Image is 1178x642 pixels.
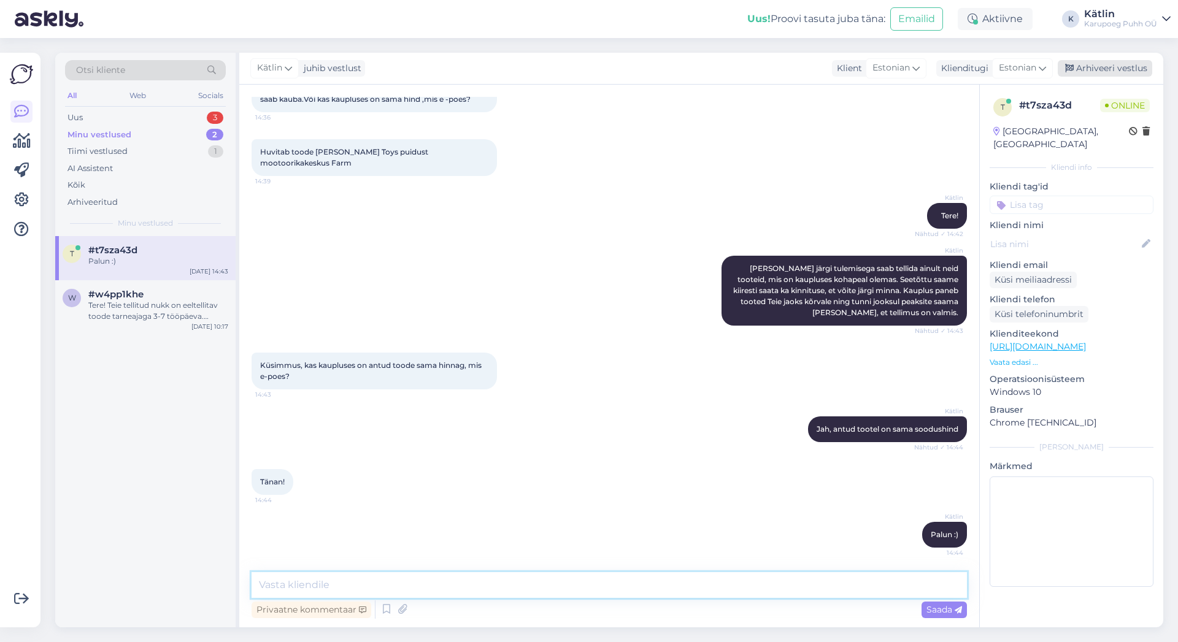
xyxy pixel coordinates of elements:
div: # t7sza43d [1019,98,1100,113]
p: Kliendi tag'id [990,180,1153,193]
div: Klienditugi [936,62,988,75]
input: Lisa tag [990,196,1153,214]
span: Minu vestlused [118,218,173,229]
span: Küsimmus, kas kaupluses on antud toode sama hinnag, mis e-poes? [260,361,483,381]
div: Tiimi vestlused [67,145,128,158]
span: Kätlin [917,512,963,521]
span: Tänan! [260,477,285,486]
p: Kliendi email [990,259,1153,272]
p: Märkmed [990,460,1153,473]
span: Kätlin [917,193,963,202]
p: Klienditeekond [990,327,1153,340]
div: Karupoeg Puhh OÜ [1084,19,1157,29]
div: Web [127,88,148,104]
span: t [1001,102,1005,112]
div: All [65,88,79,104]
button: Emailid [890,7,943,31]
span: 14:44 [255,495,301,505]
div: Aktiivne [958,8,1033,30]
a: KätlinKarupoeg Puhh OÜ [1084,9,1171,29]
p: Kliendi nimi [990,219,1153,232]
div: 3 [207,112,223,124]
span: Otsi kliente [76,64,125,77]
div: juhib vestlust [299,62,361,75]
div: [DATE] 14:43 [190,267,228,276]
div: [DATE] 10:17 [191,322,228,331]
div: Küsi meiliaadressi [990,272,1077,288]
span: t [70,249,74,258]
div: Proovi tasuta juba täna: [747,12,885,26]
img: Askly Logo [10,63,33,86]
span: 14:39 [255,177,301,186]
div: Privaatne kommentaar [252,602,371,618]
span: #t7sza43d [88,245,137,256]
div: 1 [208,145,223,158]
p: Vaata edasi ... [990,357,1153,368]
span: Nähtud ✓ 14:44 [914,443,963,452]
div: AI Assistent [67,162,113,175]
div: Klient [832,62,862,75]
span: Nähtud ✓ 14:42 [915,229,963,239]
div: 2 [206,129,223,141]
p: Kliendi telefon [990,293,1153,306]
div: Kätlin [1084,9,1157,19]
span: Saada [926,604,962,615]
p: Operatsioonisüsteem [990,373,1153,386]
div: Uus [67,112,83,124]
span: Estonian [872,61,910,75]
span: Nähtud ✓ 14:43 [915,326,963,335]
span: #w4pp1khe [88,289,144,300]
span: Huvitab toode [PERSON_NAME] Toys puidust mootoorikakeskus Farm [260,147,430,167]
span: w [68,293,76,302]
span: Kätlin [917,246,963,255]
div: Socials [196,88,226,104]
span: Tere! [941,211,958,220]
a: [URL][DOMAIN_NAME] [990,341,1086,352]
p: Chrome [TECHNICAL_ID] [990,416,1153,429]
span: [PERSON_NAME] järgi tulemisega saab tellida ainult neid tooteid, mis on kaupluses kohapeal olemas... [733,264,960,317]
div: K [1062,10,1079,28]
div: Minu vestlused [67,129,131,141]
div: [GEOGRAPHIC_DATA], [GEOGRAPHIC_DATA] [993,125,1129,151]
b: Uus! [747,13,771,25]
div: Kõik [67,179,85,191]
div: Arhiveeritud [67,196,118,208]
div: Arhiveeri vestlus [1058,60,1152,77]
span: Kätlin [257,61,282,75]
div: [PERSON_NAME] [990,441,1153,453]
div: Küsi telefoninumbrit [990,306,1088,323]
div: Palun :) [88,256,228,267]
span: 14:36 [255,113,301,122]
div: Kliendi info [990,162,1153,173]
input: Lisa nimi [990,237,1139,251]
span: 14:44 [917,548,963,557]
span: Online [1100,99,1150,112]
span: Estonian [999,61,1036,75]
div: Tere! Teie tellitud nukk on eeltellitav toode tarneajaga 3-7 tööpäeva. [PERSON_NAME] peaks meie l... [88,300,228,322]
span: Palun :) [931,530,958,539]
p: Brauser [990,403,1153,416]
span: Jah, antud tootel on sama soodushind [817,424,958,434]
span: 14:43 [255,390,301,399]
p: Windows 10 [990,386,1153,399]
span: Kätlin [917,407,963,416]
